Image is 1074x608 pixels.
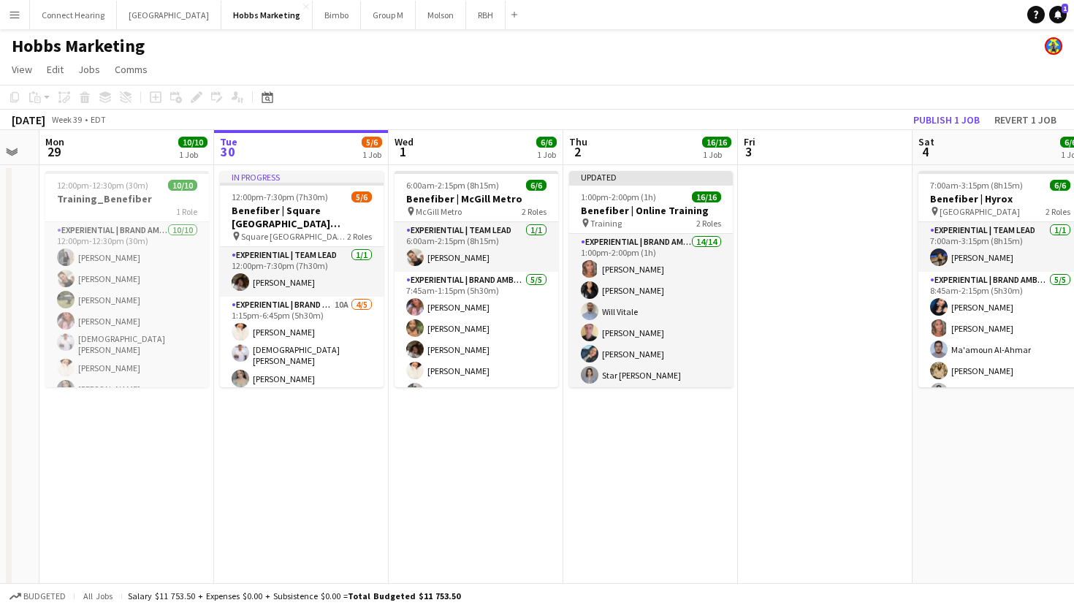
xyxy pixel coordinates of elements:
[43,143,64,160] span: 29
[41,60,69,79] a: Edit
[109,60,153,79] a: Comms
[48,114,85,125] span: Week 39
[47,63,64,76] span: Edit
[12,35,145,57] h1: Hobbs Marketing
[128,590,460,601] div: Salary $11 753.50 + Expenses $0.00 + Subsistence $0.00 =
[590,218,622,229] span: Training
[416,1,466,29] button: Molson
[416,206,462,217] span: McGill Metro
[313,1,361,29] button: Bimbo
[221,1,313,29] button: Hobbs Marketing
[6,60,38,79] a: View
[348,590,460,601] span: Total Budgeted $11 753.50
[45,135,64,148] span: Mon
[692,191,721,202] span: 16/16
[178,137,207,148] span: 10/10
[395,222,558,272] app-card-role: Experiential | Team Lead1/16:00am-2:15pm (8h15m)[PERSON_NAME]
[241,231,347,242] span: Square [GEOGRAPHIC_DATA][PERSON_NAME]
[117,1,221,29] button: [GEOGRAPHIC_DATA]
[526,180,546,191] span: 6/6
[395,171,558,387] app-job-card: 6:00am-2:15pm (8h15m)6/6Benefiber | McGill Metro McGill Metro2 RolesExperiential | Team Lead1/16:...
[466,1,506,29] button: RBH
[45,192,209,205] h3: Training_Benefiber
[522,206,546,217] span: 2 Roles
[747,23,1074,608] iframe: Chat Widget
[742,143,755,160] span: 3
[45,171,209,387] app-job-card: 12:00pm-12:30pm (30m)10/10Training_Benefiber1 RoleExperiential | Brand Ambassador10/1012:00pm-12:...
[91,114,106,125] div: EDT
[72,60,106,79] a: Jobs
[347,231,372,242] span: 2 Roles
[115,63,148,76] span: Comms
[361,1,416,29] button: Group M
[220,171,384,183] div: In progress
[12,113,45,127] div: [DATE]
[569,171,733,387] app-job-card: Updated1:00pm-2:00pm (1h)16/16Benefiber | Online Training Training2 RolesExperiential | Brand Amb...
[220,247,384,297] app-card-role: Experiential | Team Lead1/112:00pm-7:30pm (7h30m)[PERSON_NAME]
[220,135,237,148] span: Tue
[395,272,558,406] app-card-role: Experiential | Brand Ambassador5/57:45am-1:15pm (5h30m)[PERSON_NAME][PERSON_NAME][PERSON_NAME][PE...
[696,218,721,229] span: 2 Roles
[567,143,587,160] span: 2
[703,149,731,160] div: 1 Job
[569,234,733,559] app-card-role: Experiential | Brand Ambassador14/141:00pm-2:00pm (1h)[PERSON_NAME][PERSON_NAME]Will Vitale[PERSO...
[78,63,100,76] span: Jobs
[569,171,733,183] div: Updated
[218,143,237,160] span: 30
[80,590,115,601] span: All jobs
[7,588,68,604] button: Budgeted
[176,206,197,217] span: 1 Role
[232,191,328,202] span: 12:00pm-7:30pm (7h30m)
[744,135,755,148] span: Fri
[220,204,384,230] h3: Benefiber | Square [GEOGRAPHIC_DATA][PERSON_NAME] MTL
[179,149,207,160] div: 1 Job
[536,137,557,148] span: 6/6
[569,204,733,217] h3: Benefiber | Online Training
[569,135,587,148] span: Thu
[220,297,384,436] app-card-role: Experiential | Brand Ambassador10A4/51:15pm-6:45pm (5h30m)[PERSON_NAME][DEMOGRAPHIC_DATA][PERSON_...
[362,149,381,160] div: 1 Job
[581,191,656,202] span: 1:00pm-2:00pm (1h)
[30,1,117,29] button: Connect Hearing
[23,591,66,601] span: Budgeted
[57,180,148,191] span: 12:00pm-12:30pm (30m)
[12,63,32,76] span: View
[1049,6,1067,23] a: 1
[220,171,384,387] app-job-card: In progress12:00pm-7:30pm (7h30m)5/6Benefiber | Square [GEOGRAPHIC_DATA][PERSON_NAME] MTL Square ...
[1062,4,1068,13] span: 1
[392,143,414,160] span: 1
[395,135,414,148] span: Wed
[406,180,499,191] span: 6:00am-2:15pm (8h15m)
[168,180,197,191] span: 10/10
[537,149,556,160] div: 1 Job
[362,137,382,148] span: 5/6
[702,137,731,148] span: 16/16
[395,192,558,205] h3: Benefiber | McGill Metro
[45,222,209,467] app-card-role: Experiential | Brand Ambassador10/1012:00pm-12:30pm (30m)[PERSON_NAME][PERSON_NAME][PERSON_NAME][...
[351,191,372,202] span: 5/6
